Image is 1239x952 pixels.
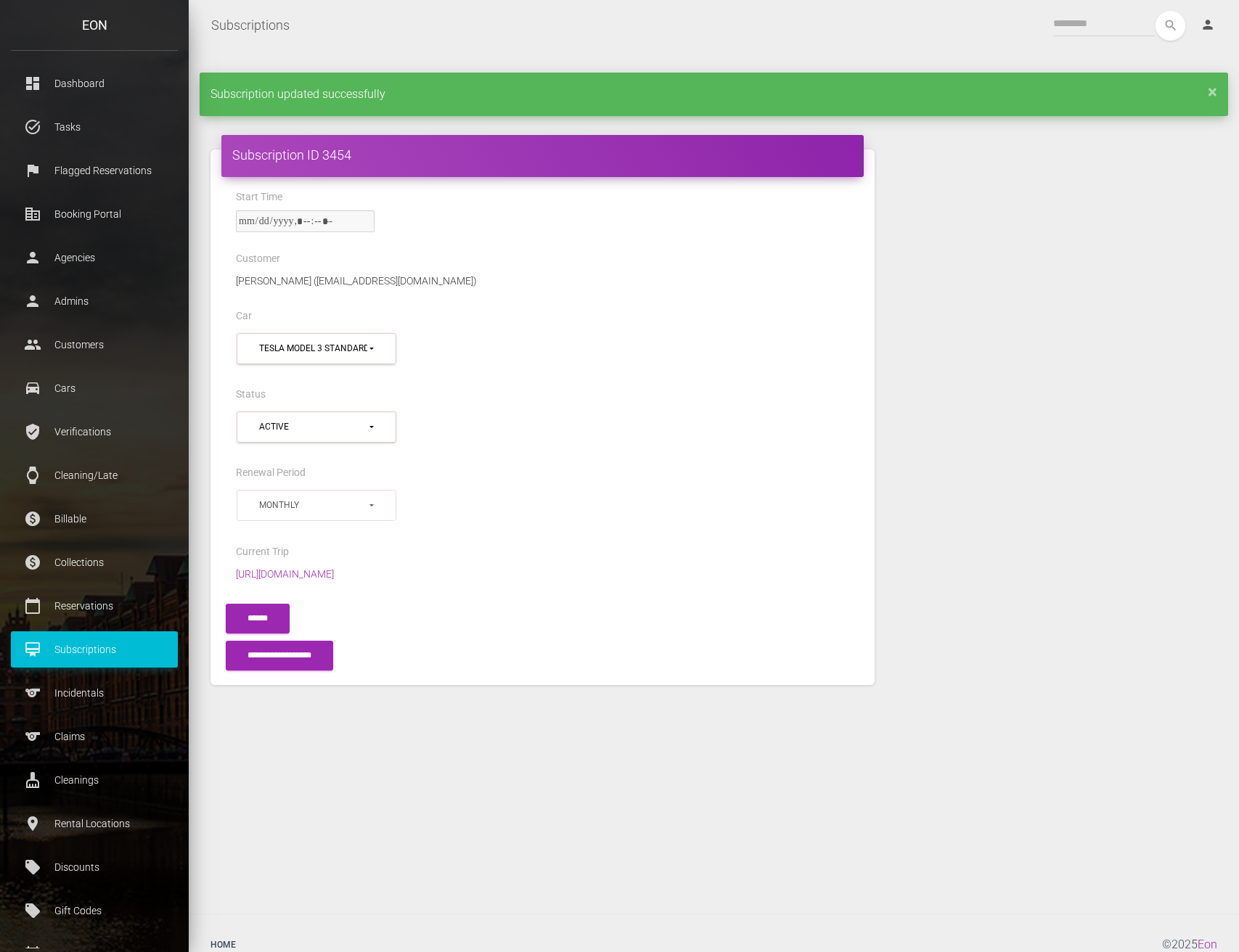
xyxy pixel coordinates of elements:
label: Customer [236,252,280,266]
a: local_offer Gift Codes [11,892,178,929]
a: sports Claims [11,718,178,755]
button: Tesla Model 3 Standard Plus (ZJ9K8Y in 85201) [237,333,396,364]
p: Admins [22,290,167,312]
i: person [1201,17,1215,32]
a: Subscriptions [211,7,290,44]
a: card_membership Subscriptions [11,631,178,668]
a: × [1208,87,1217,96]
p: Booking Portal [22,203,167,225]
p: Subscriptions [22,639,167,660]
p: Dashboard [22,73,167,94]
p: Claims [22,726,167,747]
div: [PERSON_NAME] ([EMAIL_ADDRESS][DOMAIN_NAME]) [225,272,860,290]
p: Incidentals [22,682,167,704]
a: person Agencies [11,239,178,276]
p: Cleanings [22,769,167,791]
a: person [1190,11,1228,40]
p: Customers [22,334,167,356]
a: calendar_today Reservations [11,588,178,624]
a: corporate_fare Booking Portal [11,196,178,232]
label: Status [236,387,266,402]
a: cleaning_services Cleanings [11,762,178,798]
p: Cleaning/Late [22,464,167,486]
a: Eon [1198,937,1217,951]
div: monthly [259,499,367,512]
label: Car [236,309,252,324]
button: active [237,411,396,443]
button: monthly [237,490,396,521]
p: Verifications [22,421,167,443]
a: drive_eta Cars [11,370,178,406]
div: Tesla Model 3 Standard Plus (ZJ9K8Y in 85201) [259,342,367,355]
a: local_offer Discounts [11,849,178,885]
p: Collections [22,551,167,573]
a: people Customers [11,327,178,363]
button: search [1156,11,1185,41]
h4: Subscription ID 3454 [232,146,853,164]
div: Subscription updated successfully [200,73,1228,116]
a: watch Cleaning/Late [11,457,178,493]
a: [URL][DOMAIN_NAME] [225,568,345,580]
p: Gift Codes [22,900,167,922]
p: Reservations [22,595,167,617]
a: sports Incidentals [11,675,178,711]
div: active [259,421,367,433]
label: Renewal Period [236,466,306,480]
a: paid Billable [11,501,178,537]
p: Flagged Reservations [22,160,167,181]
p: Tasks [22,116,167,138]
a: task_alt Tasks [11,109,178,145]
a: place Rental Locations [11,805,178,842]
a: paid Collections [11,544,178,580]
p: Billable [22,508,167,530]
a: flag Flagged Reservations [11,152,178,189]
a: verified_user Verifications [11,414,178,450]
p: Discounts [22,856,167,878]
p: Agencies [22,247,167,268]
label: Current Trip [236,545,289,559]
a: dashboard Dashboard [11,65,178,102]
p: Rental Locations [22,813,167,834]
label: Start Time [236,190,282,205]
a: person Admins [11,283,178,319]
p: Cars [22,377,167,399]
